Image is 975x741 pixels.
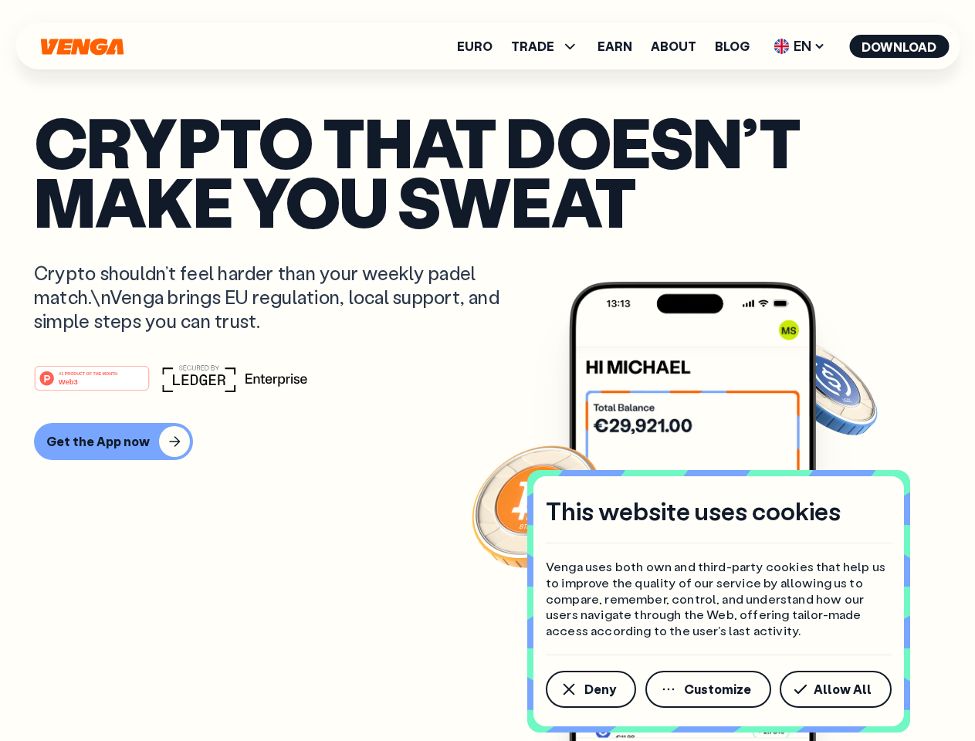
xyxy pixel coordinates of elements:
a: Euro [457,40,493,52]
a: Blog [715,40,750,52]
a: Get the App now [34,423,941,460]
tspan: Web3 [59,377,78,385]
a: About [651,40,696,52]
button: Download [849,35,949,58]
p: Crypto shouldn’t feel harder than your weekly padel match.\nVenga brings EU regulation, local sup... [34,261,522,333]
a: #1 PRODUCT OF THE MONTHWeb3 [34,374,150,394]
span: TRADE [511,40,554,52]
button: Customize [645,671,771,708]
div: Get the App now [46,434,150,449]
span: TRADE [511,37,579,56]
p: Crypto that doesn’t make you sweat [34,112,941,230]
span: Customize [684,683,751,695]
button: Get the App now [34,423,193,460]
button: Deny [546,671,636,708]
svg: Home [39,38,125,56]
span: EN [768,34,831,59]
button: Allow All [780,671,892,708]
p: Venga uses both own and third-party cookies that help us to improve the quality of our service by... [546,559,892,639]
tspan: #1 PRODUCT OF THE MONTH [59,370,117,375]
h4: This website uses cookies [546,495,841,527]
img: Bitcoin [469,436,608,575]
a: Earn [598,40,632,52]
img: flag-uk [774,39,789,54]
span: Allow All [814,683,872,695]
img: USDC coin [770,332,881,443]
span: Deny [584,683,616,695]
